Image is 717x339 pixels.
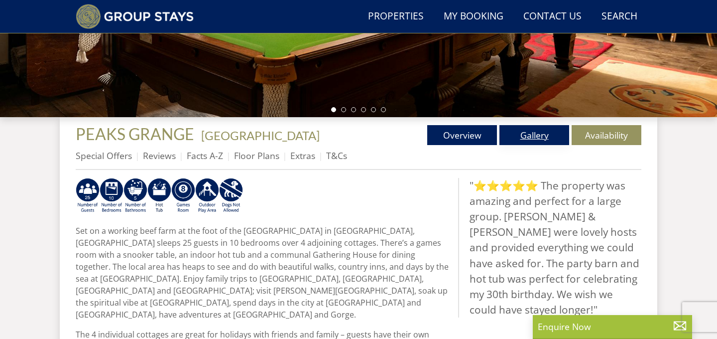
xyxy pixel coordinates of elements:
p: Enquire Now [538,320,687,333]
a: [GEOGRAPHIC_DATA] [201,128,320,143]
img: Group Stays [76,4,194,29]
a: Contact Us [519,5,586,28]
a: Search [597,5,641,28]
img: AD_4nXf4W0vM84xBIgcr4qMogbdK2n6_j3CxFpP0effQt7SKlx8vYwG3-LMYqK8J5Ju_h_6SzB23J7g7goQ44dmLr07v4Itgr... [100,178,123,214]
p: Set on a working beef farm at the foot of the [GEOGRAPHIC_DATA] in [GEOGRAPHIC_DATA], [GEOGRAPHIC... [76,225,450,321]
a: Availability [572,125,641,145]
img: AD_4nXeSSc3ilgsYpdpaeM6eTXL_8vgGcnY6hM1ynOZKXwWq1wBnGLavk8Y9r_Xk0vK4OUtgdEpu-EGkuxA1436B9WhVwH5Pk... [76,178,100,214]
a: Overview [427,125,497,145]
a: Floor Plans [234,150,279,162]
img: AD_4nXfEt7qD447RaTKwWE-OP06UAiWhkrkmebH5A2tfx7ZDY7R2RPjPXMHe5NM-RLQNReXAdBbnzmumkUS3Xrc2Og34e4kVy... [123,178,147,214]
a: T&Cs [326,150,347,162]
blockquote: "⭐⭐⭐⭐⭐ The property was amazing and perfect for a large group. [PERSON_NAME] & [PERSON_NAME] were... [458,178,641,318]
a: Properties [364,5,428,28]
a: Reviews [143,150,176,162]
a: Gallery [499,125,569,145]
a: My Booking [440,5,507,28]
a: PEAKS GRANGE [76,124,197,144]
span: - [197,128,320,143]
a: Special Offers [76,150,132,162]
img: AD_4nXc4YvC-BTizVyATotoyVEfuUcZbpLw7vMeaKQ-ISqmA1lQGkjHUPmRb677xclegFG05apDxr_8yMiww5rYjVhgbd5hJt... [195,178,219,214]
img: AD_4nXfe0X3_QBx46CwU3JrAvy1WFURXS9oBgC15PJRtFjBGzmetAvDOIQNTa460jeTvqTa2ZTtEttNxa30HuC-6X7fGAgmHj... [171,178,195,214]
a: Extras [290,150,315,162]
img: AD_4nXcOA-b_xATeUKCUe4qZmqHO3pzUWDfZno1bRbaJhEZZGKtyrKOH-jpsXEtAJPF0S1NXiDXUWNzkmCb9yYwCtVyH7FHze... [219,178,243,214]
a: Facts A-Z [187,150,223,162]
span: PEAKS GRANGE [76,124,194,144]
img: AD_4nXc1Iw0wtauI3kAlmqKiow2xOG9b9jgcrvEUWxsMsavhTuo14U6xJfaA9B--ZY8icuHeGWSTiTr_miVtTcN3Zi-xpzLai... [147,178,171,214]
